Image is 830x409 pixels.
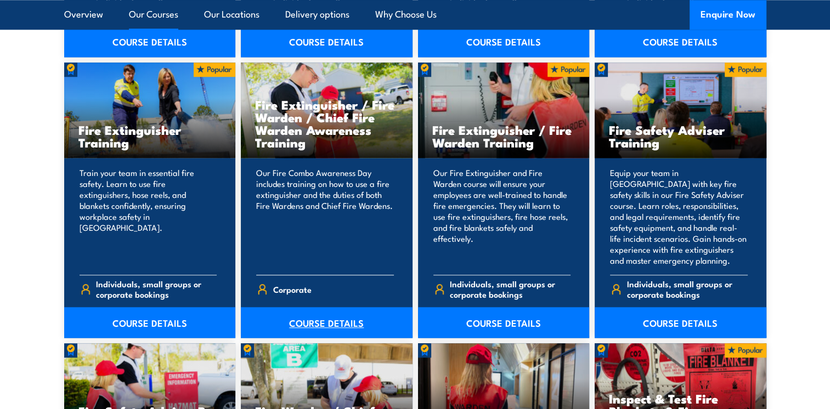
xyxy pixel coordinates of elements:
[432,123,575,149] h3: Fire Extinguisher / Fire Warden Training
[433,167,571,266] p: Our Fire Extinguisher and Fire Warden course will ensure your employees are well-trained to handl...
[595,26,766,57] a: COURSE DETAILS
[627,279,748,299] span: Individuals, small groups or corporate bookings
[64,26,236,57] a: COURSE DETAILS
[241,307,413,338] a: COURSE DETAILS
[610,167,748,266] p: Equip your team in [GEOGRAPHIC_DATA] with key fire safety skills in our Fire Safety Adviser cours...
[96,279,217,299] span: Individuals, small groups or corporate bookings
[64,307,236,338] a: COURSE DETAILS
[418,26,590,57] a: COURSE DETAILS
[450,279,571,299] span: Individuals, small groups or corporate bookings
[78,123,222,149] h3: Fire Extinguisher Training
[80,167,217,266] p: Train your team in essential fire safety. Learn to use fire extinguishers, hose reels, and blanke...
[609,123,752,149] h3: Fire Safety Adviser Training
[255,98,398,149] h3: Fire Extinguisher / Fire Warden / Chief Fire Warden Awareness Training
[595,307,766,338] a: COURSE DETAILS
[273,281,312,298] span: Corporate
[241,26,413,57] a: COURSE DETAILS
[256,167,394,266] p: Our Fire Combo Awareness Day includes training on how to use a fire extinguisher and the duties o...
[418,307,590,338] a: COURSE DETAILS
